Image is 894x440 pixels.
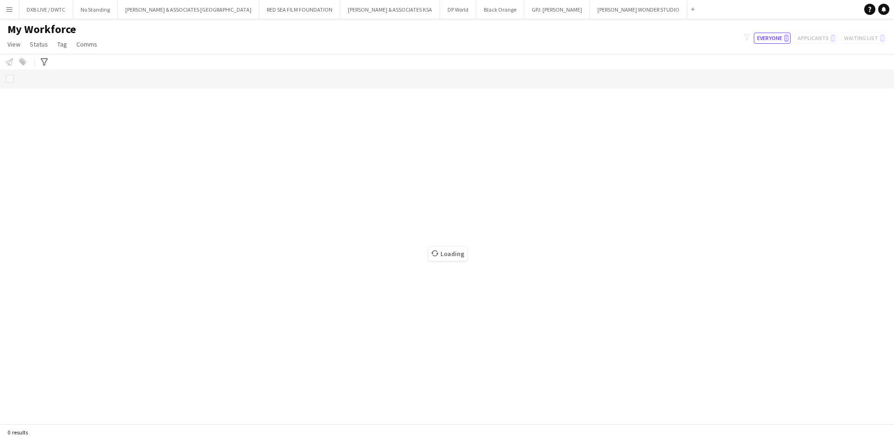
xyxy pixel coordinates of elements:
[26,38,52,50] a: Status
[4,38,24,50] a: View
[7,40,20,48] span: View
[428,247,467,261] span: Loading
[524,0,590,19] button: GPJ: [PERSON_NAME]
[73,38,101,50] a: Comms
[440,0,476,19] button: DP World
[76,40,97,48] span: Comms
[39,56,50,68] app-action-btn: Advanced filters
[118,0,259,19] button: [PERSON_NAME] & ASSOCIATES [GEOGRAPHIC_DATA]
[590,0,687,19] button: [PERSON_NAME] WONDER STUDIO
[784,34,789,42] span: 0
[7,22,76,36] span: My Workforce
[54,38,71,50] a: Tag
[754,33,791,44] button: Everyone0
[259,0,340,19] button: RED SEA FILM FOUNDATION
[30,40,48,48] span: Status
[73,0,118,19] button: No Standing
[340,0,440,19] button: [PERSON_NAME] & ASSOCIATES KSA
[19,0,73,19] button: DXB LIVE / DWTC
[57,40,67,48] span: Tag
[476,0,524,19] button: Black Orange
